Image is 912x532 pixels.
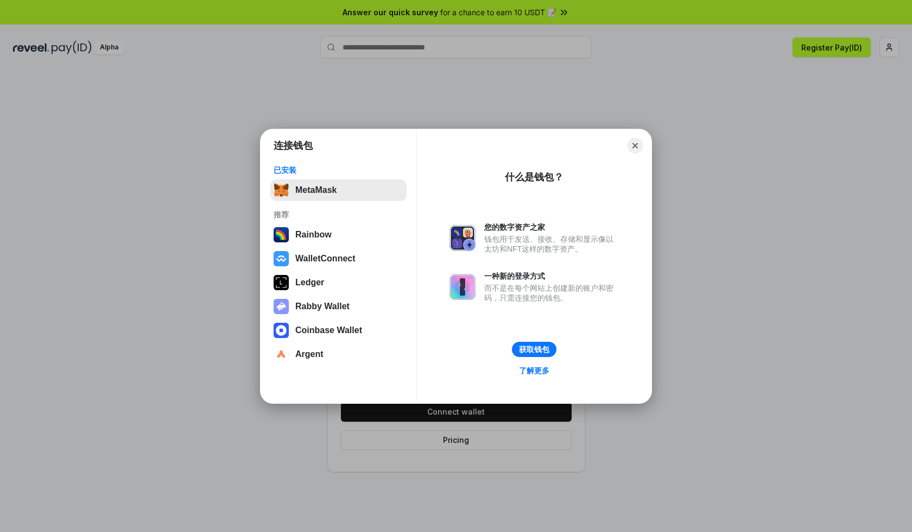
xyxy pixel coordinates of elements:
[270,272,407,293] button: Ledger
[295,185,337,195] div: MetaMask
[449,274,476,300] img: svg+xml,%3Csvg%20xmlns%3D%22http%3A%2F%2Fwww.w3.org%2F2000%2Fsvg%22%20fill%3D%22none%22%20viewBox...
[274,323,289,338] img: svg+xml,%3Csvg%20width%3D%2228%22%20height%3D%2228%22%20viewBox%3D%220%200%2028%2028%22%20fill%3D...
[484,283,619,303] div: 而不是在每个网站上创建新的账户和密码，只需连接您的钱包。
[274,183,289,198] img: svg+xml,%3Csvg%20fill%3D%22none%22%20height%3D%2233%22%20viewBox%3D%220%200%2035%2033%22%20width%...
[295,278,324,287] div: Ledger
[449,225,476,251] img: svg+xml,%3Csvg%20xmlns%3D%22http%3A%2F%2Fwww.w3.org%2F2000%2Fsvg%22%20fill%3D%22none%22%20viewBox...
[274,165,403,175] div: 已安装
[274,299,289,314] img: svg+xml,%3Csvg%20xmlns%3D%22http%3A%2F%2Fwww.w3.org%2F2000%2Fsvg%22%20fill%3D%22none%22%20viewBox...
[274,275,289,290] img: svg+xml,%3Csvg%20xmlns%3D%22http%3A%2F%2Fwww.w3.org%2F2000%2Fsvg%22%20width%3D%2228%22%20height%3...
[295,230,332,240] div: Rainbow
[270,320,407,341] button: Coinbase Wallet
[274,139,313,152] h1: 连接钱包
[512,364,556,378] a: 了解更多
[484,271,619,281] div: 一种新的登录方式
[270,296,407,317] button: Rabby Wallet
[519,366,549,375] div: 了解更多
[519,345,549,354] div: 获取钱包
[484,222,619,232] div: 您的数字资产之家
[295,326,362,335] div: Coinbase Wallet
[512,342,556,357] button: 获取钱包
[274,347,289,362] img: svg+xml,%3Csvg%20width%3D%2228%22%20height%3D%2228%22%20viewBox%3D%220%200%2028%2028%22%20fill%3D...
[484,234,619,254] div: 钱包用于发送、接收、存储和显示像以太坊和NFT这样的数字资产。
[628,138,643,153] button: Close
[295,349,324,359] div: Argent
[505,171,563,184] div: 什么是钱包？
[295,302,350,311] div: Rabby Wallet
[270,224,407,246] button: Rainbow
[274,251,289,266] img: svg+xml,%3Csvg%20width%3D%2228%22%20height%3D%2228%22%20viewBox%3D%220%200%2028%2028%22%20fill%3D...
[295,254,356,264] div: WalletConnect
[274,210,403,220] div: 推荐
[270,179,407,201] button: MetaMask
[270,343,407,365] button: Argent
[270,248,407,270] button: WalletConnect
[274,227,289,242] img: svg+xml,%3Csvg%20width%3D%22120%22%20height%3D%22120%22%20viewBox%3D%220%200%20120%20120%22%20fil...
